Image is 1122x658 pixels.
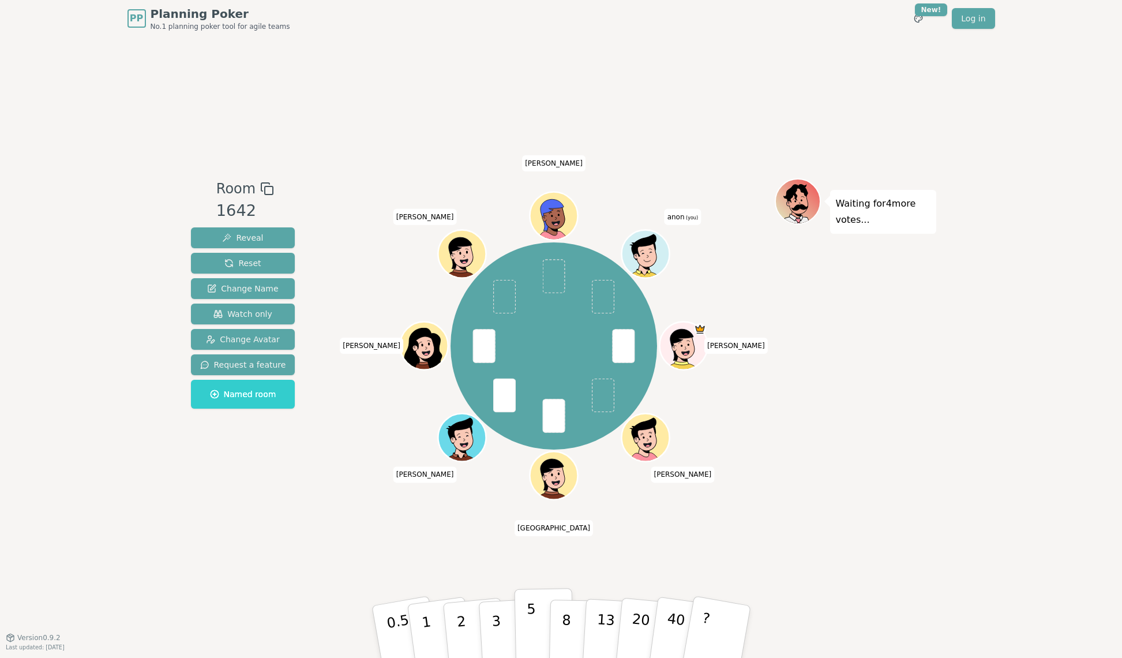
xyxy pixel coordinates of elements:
span: Click to change your name [651,467,715,483]
div: New! [915,3,948,16]
span: Change Name [207,283,278,294]
button: Click to change your avatar [623,231,668,276]
span: Click to change your name [515,520,593,536]
a: PPPlanning PokerNo.1 planning poker tool for agile teams [127,6,290,31]
button: Version0.9.2 [6,633,61,642]
span: Named room [210,388,276,400]
div: 1642 [216,199,274,223]
button: Change Name [191,278,295,299]
a: Log in [952,8,995,29]
span: Click to change your name [665,209,701,225]
span: Click to change your name [393,467,457,483]
span: Reveal [222,232,263,244]
p: Waiting for 4 more votes... [836,196,930,228]
span: Reset [224,257,261,269]
span: Click to change your name [522,155,586,171]
button: Watch only [191,304,295,324]
span: PP [130,12,143,25]
span: Click to change your name [393,209,457,225]
span: Version 0.9.2 [17,633,61,642]
button: Change Avatar [191,329,295,350]
button: Request a feature [191,354,295,375]
button: New! [908,8,929,29]
span: Watch only [213,308,272,320]
button: Reset [191,253,295,274]
button: Named room [191,380,295,409]
span: Planning Poker [151,6,290,22]
span: ryan is the host [694,323,706,335]
span: Click to change your name [340,338,403,354]
span: Request a feature [200,359,286,371]
span: Room [216,178,256,199]
span: (you) [685,215,699,220]
span: No.1 planning poker tool for agile teams [151,22,290,31]
span: Last updated: [DATE] [6,644,65,650]
button: Reveal [191,227,295,248]
span: Click to change your name [704,338,768,354]
span: Change Avatar [206,334,280,345]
